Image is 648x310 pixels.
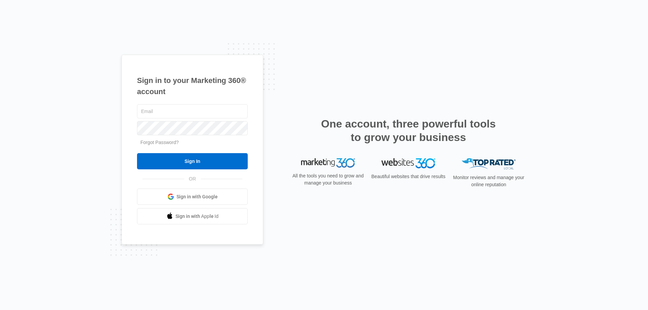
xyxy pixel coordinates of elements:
[301,158,355,168] img: Marketing 360
[137,189,248,205] a: Sign in with Google
[381,158,435,168] img: Websites 360
[462,158,516,169] img: Top Rated Local
[319,117,498,144] h2: One account, three powerful tools to grow your business
[137,208,248,224] a: Sign in with Apple Id
[137,75,248,97] h1: Sign in to your Marketing 360® account
[137,153,248,169] input: Sign In
[137,104,248,118] input: Email
[184,175,201,182] span: OR
[177,193,218,200] span: Sign in with Google
[140,140,179,145] a: Forgot Password?
[175,213,219,220] span: Sign in with Apple Id
[290,172,366,187] p: All the tools you need to grow and manage your business
[451,174,526,188] p: Monitor reviews and manage your online reputation
[371,173,446,180] p: Beautiful websites that drive results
